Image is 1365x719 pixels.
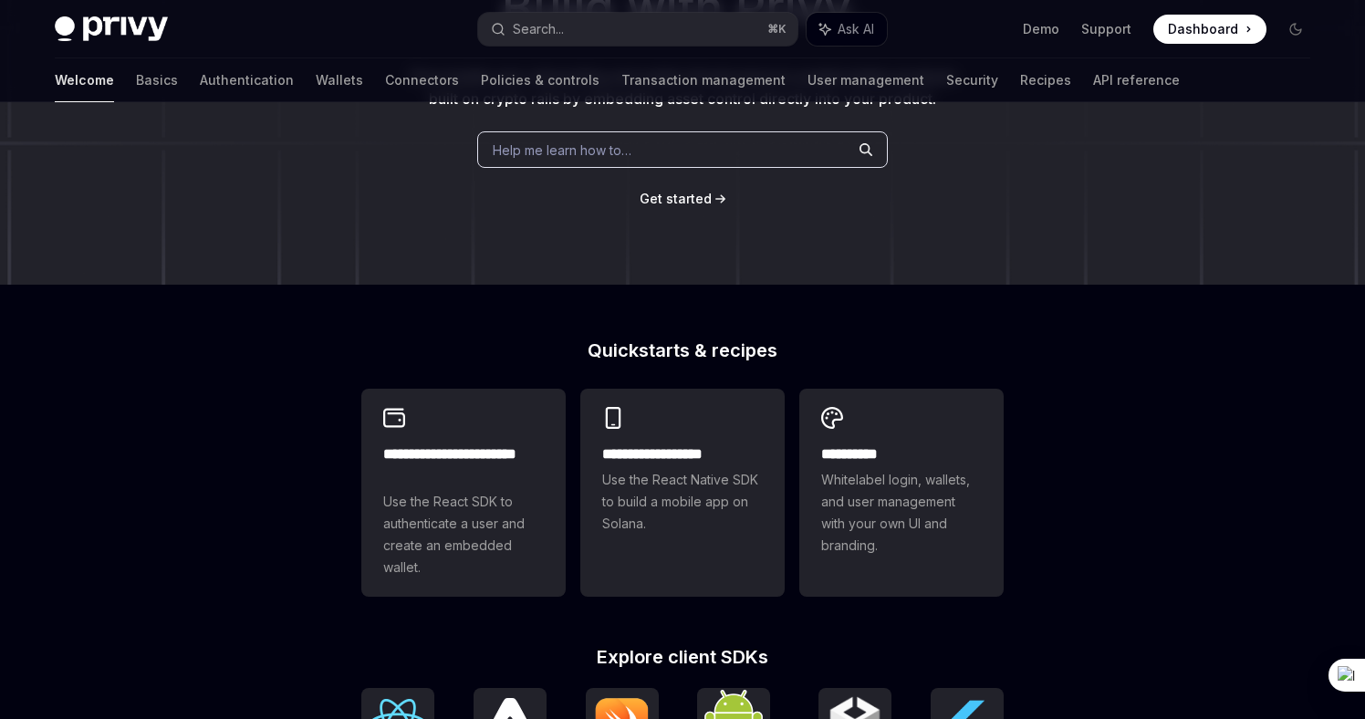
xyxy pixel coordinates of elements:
[807,13,887,46] button: Ask AI
[1081,20,1131,38] a: Support
[640,191,712,206] span: Get started
[838,20,874,38] span: Ask AI
[55,58,114,102] a: Welcome
[136,58,178,102] a: Basics
[1153,15,1266,44] a: Dashboard
[1023,20,1059,38] a: Demo
[478,13,797,46] button: Search...⌘K
[808,58,924,102] a: User management
[621,58,786,102] a: Transaction management
[55,16,168,42] img: dark logo
[481,58,599,102] a: Policies & controls
[316,58,363,102] a: Wallets
[767,22,787,36] span: ⌘ K
[361,648,1004,666] h2: Explore client SDKs
[200,58,294,102] a: Authentication
[513,18,564,40] div: Search...
[1093,58,1180,102] a: API reference
[799,389,1004,597] a: **** *****Whitelabel login, wallets, and user management with your own UI and branding.
[361,341,1004,359] h2: Quickstarts & recipes
[946,58,998,102] a: Security
[493,141,631,160] span: Help me learn how to…
[580,389,785,597] a: **** **** **** ***Use the React Native SDK to build a mobile app on Solana.
[1168,20,1238,38] span: Dashboard
[602,469,763,535] span: Use the React Native SDK to build a mobile app on Solana.
[821,469,982,557] span: Whitelabel login, wallets, and user management with your own UI and branding.
[385,58,459,102] a: Connectors
[640,190,712,208] a: Get started
[383,491,544,578] span: Use the React SDK to authenticate a user and create an embedded wallet.
[1281,15,1310,44] button: Toggle dark mode
[1020,58,1071,102] a: Recipes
